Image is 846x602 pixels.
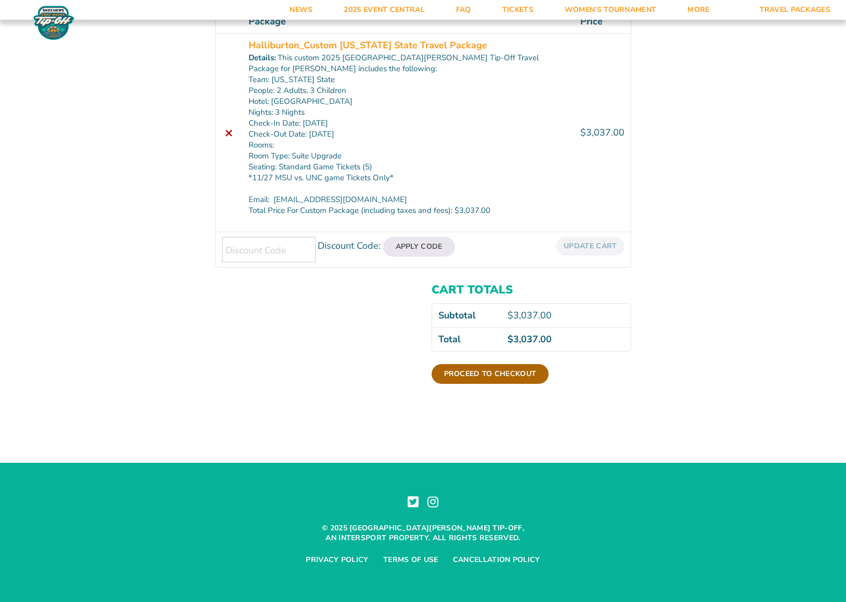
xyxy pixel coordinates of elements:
th: Package [242,10,574,33]
label: Discount Code: [318,239,381,252]
button: Apply Code [383,237,455,257]
p: Seating: Standard Game Tickets (5) *11/27 MSU vs. UNC game Tickets Only* [249,162,568,194]
p: © 2025 [GEOGRAPHIC_DATA][PERSON_NAME] Tip-off, an Intersport property. All rights reserved. [319,524,527,542]
bdi: 3,037.00 [507,309,552,322]
dt: Details: [249,52,276,63]
a: Privacy Policy [306,555,368,565]
p: Email: [EMAIL_ADDRESS][DOMAIN_NAME] [249,194,568,205]
a: Cancellation Policy [453,555,540,565]
button: Update cart [556,237,624,255]
a: Terms of Use [383,555,438,565]
bdi: 3,037.00 [507,333,552,345]
img: Fort Myers Tip-Off [31,5,76,41]
p: This custom 2025 [GEOGRAPHIC_DATA][PERSON_NAME] Tip-Off Travel Package for [PERSON_NAME] includes... [249,52,568,162]
span: $ [507,333,513,345]
span: $ [580,126,586,139]
th: Subtotal [432,304,502,327]
th: Price [574,10,631,33]
a: Halliburton_Custom [US_STATE] State Travel Package [249,38,487,52]
input: Discount Code [222,237,316,262]
a: Remove this item [222,126,236,140]
p: Total Price For Custom Package (including taxes and fees): $3,037.00 [249,205,568,216]
h2: Cart totals [432,283,631,297]
span: $ [507,309,513,322]
a: Proceed to checkout [432,364,549,384]
bdi: 3,037.00 [580,126,624,139]
th: Total [432,327,502,351]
